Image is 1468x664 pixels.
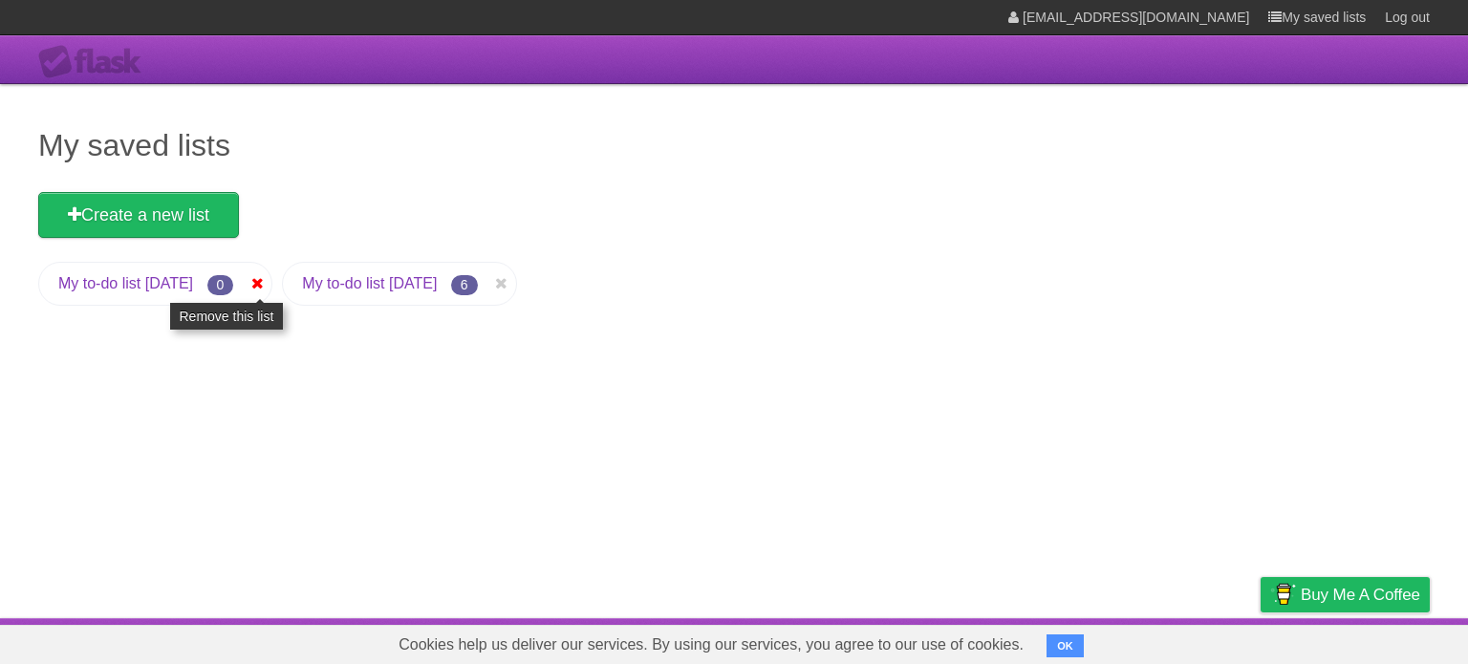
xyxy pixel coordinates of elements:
[1171,623,1213,659] a: Terms
[1006,623,1047,659] a: About
[1309,623,1430,659] a: Suggest a feature
[58,275,193,291] a: My to-do list [DATE]
[38,45,153,79] div: Flask
[1047,634,1084,657] button: OK
[38,122,1430,168] h1: My saved lists
[1069,623,1147,659] a: Developers
[1270,578,1296,610] img: Buy me a coffee
[38,192,239,238] a: Create a new list
[1261,577,1430,612] a: Buy me a coffee
[1236,623,1285,659] a: Privacy
[379,626,1043,664] span: Cookies help us deliver our services. By using our services, you agree to our use of cookies.
[302,275,437,291] a: My to-do list [DATE]
[207,275,234,295] span: 0
[451,275,478,295] span: 6
[1301,578,1420,611] span: Buy me a coffee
